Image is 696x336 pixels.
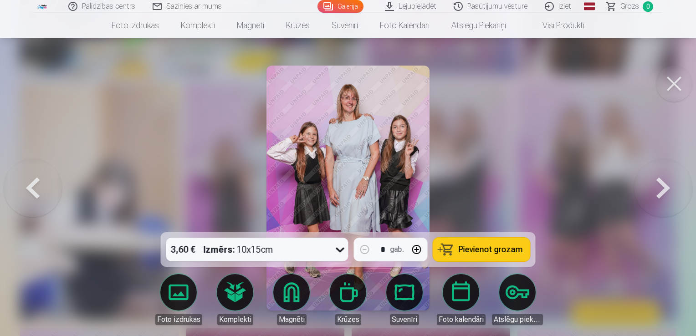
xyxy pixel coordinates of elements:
a: Krūzes [275,13,321,38]
div: Krūzes [335,314,361,325]
div: Atslēgu piekariņi [492,314,543,325]
div: gab. [390,244,404,255]
div: 10x15cm [204,238,273,261]
img: /fa1 [37,4,47,9]
span: 0 [643,1,653,12]
div: 3,60 € [166,238,200,261]
a: Komplekti [170,13,226,38]
div: Foto kalendāri [437,314,486,325]
a: Atslēgu piekariņi [492,274,543,325]
a: Suvenīri [379,274,430,325]
a: Magnēti [266,274,317,325]
a: Suvenīri [321,13,369,38]
span: Pievienot grozam [459,245,523,254]
div: Foto izdrukas [155,314,202,325]
a: Komplekti [210,274,261,325]
div: Komplekti [217,314,253,325]
a: Krūzes [322,274,374,325]
button: Pievienot grozam [433,238,530,261]
a: Foto izdrukas [101,13,170,38]
a: Foto kalendāri [435,274,486,325]
a: Foto izdrukas [153,274,204,325]
span: Grozs [620,1,639,12]
strong: Izmērs : [204,243,235,256]
div: Suvenīri [390,314,419,325]
a: Atslēgu piekariņi [440,13,517,38]
a: Visi produkti [517,13,595,38]
a: Magnēti [226,13,275,38]
div: Magnēti [277,314,307,325]
a: Foto kalendāri [369,13,440,38]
